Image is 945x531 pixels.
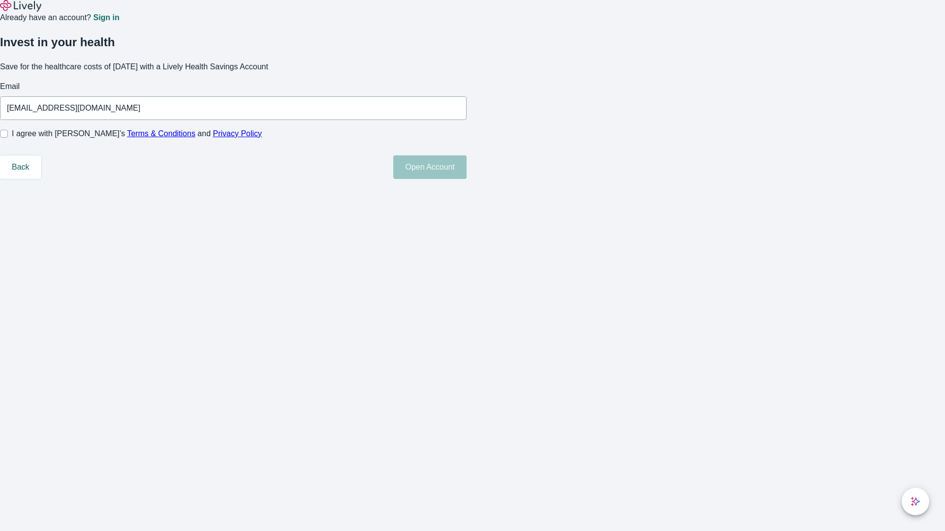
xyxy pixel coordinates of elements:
a: Sign in [93,14,119,22]
a: Privacy Policy [213,129,262,138]
button: chat [902,488,929,515]
svg: Lively AI Assistant [911,497,920,506]
span: I agree with [PERSON_NAME]’s and [12,128,262,140]
a: Terms & Conditions [127,129,195,138]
